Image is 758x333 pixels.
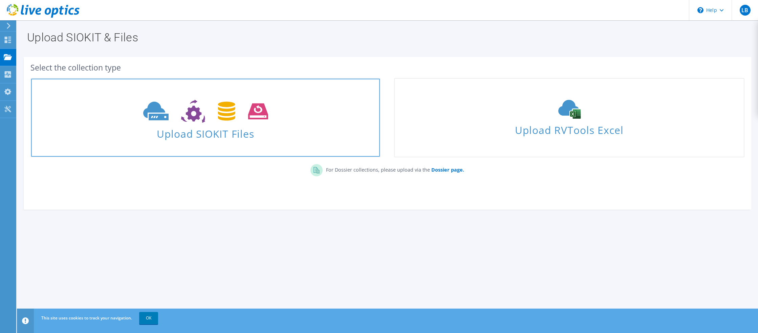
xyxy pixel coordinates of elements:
p: For Dossier collections, please upload via the [323,164,464,174]
span: This site uses cookies to track your navigation. [41,315,132,321]
a: Upload SIOKIT Files [30,78,381,157]
span: Upload RVTools Excel [395,121,743,136]
a: OK [139,312,158,324]
svg: \n [697,7,703,13]
div: Select the collection type [30,64,744,71]
a: Dossier page. [430,166,464,173]
span: Upload SIOKIT Files [31,124,380,139]
a: Upload RVTools Excel [394,78,744,157]
h1: Upload SIOKIT & Files [27,32,744,43]
b: Dossier page. [431,166,464,173]
span: LB [740,5,751,16]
